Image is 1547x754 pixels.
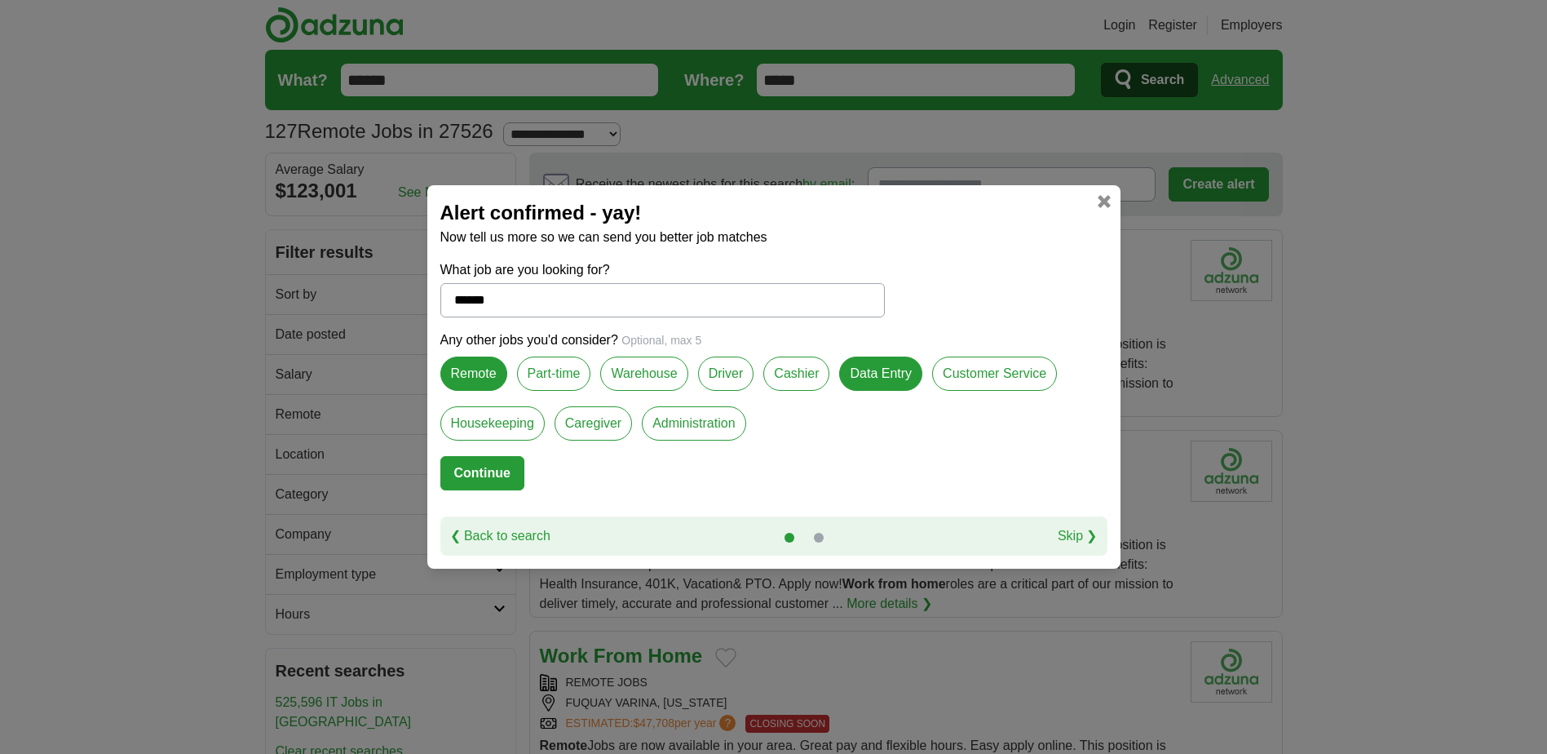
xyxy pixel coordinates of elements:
[932,357,1057,391] label: Customer Service
[698,357,754,391] label: Driver
[440,260,885,280] label: What job are you looking for?
[621,334,701,347] span: Optional, max 5
[440,228,1107,247] p: Now tell us more so we can send you better job matches
[1058,526,1098,546] a: Skip ❯
[763,357,829,391] label: Cashier
[555,406,632,441] label: Caregiver
[642,406,745,441] label: Administration
[440,357,507,391] label: Remote
[600,357,687,391] label: Warehouse
[440,456,524,490] button: Continue
[440,406,545,441] label: Housekeeping
[450,526,550,546] a: ❮ Back to search
[839,357,922,391] label: Data Entry
[440,330,1107,350] p: Any other jobs you'd consider?
[517,357,591,391] label: Part-time
[440,198,1107,228] h2: Alert confirmed - yay!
